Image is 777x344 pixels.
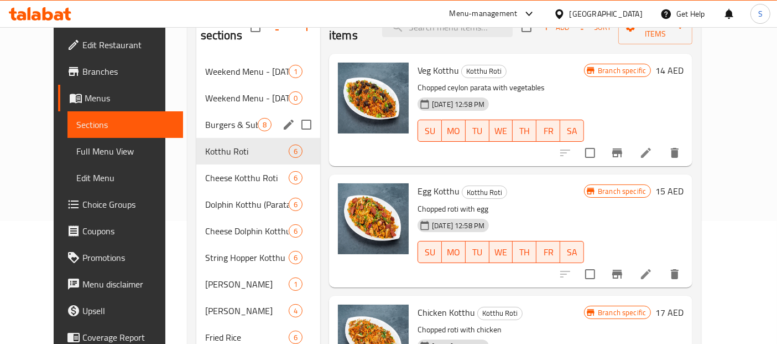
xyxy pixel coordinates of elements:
img: Egg Kotthu [338,183,409,254]
h6: 17 AED [655,305,684,320]
p: Chopped roti with egg [418,202,584,216]
h6: 15 AED [655,183,684,199]
span: 6 [289,146,302,157]
div: [GEOGRAPHIC_DATA] [570,8,643,20]
div: Nasi Goreng [205,304,289,317]
div: items [289,145,303,158]
span: Veg Kotthu [418,62,459,79]
button: edit [280,116,297,133]
span: Full Menu View [76,145,175,158]
span: Coupons [82,224,175,238]
button: FR [536,241,560,263]
span: Kotthu Roti [462,186,507,199]
span: Fried Rice [205,331,289,344]
a: Upsell [58,297,184,324]
span: Branch specific [593,307,650,318]
a: Full Menu View [67,138,184,165]
span: Kotthu Roti [205,145,289,158]
button: TU [466,120,489,142]
span: Coverage Report [82,331,175,344]
span: 0 [289,93,302,104]
span: Cheese Dolphin Kotthu [205,224,289,238]
span: Menus [85,91,175,105]
a: Menus [58,85,184,111]
button: TH [513,241,536,263]
button: SA [560,241,584,263]
button: FR [536,120,560,142]
h2: Menu sections [201,11,251,44]
p: Chopped roti with chicken [418,323,584,337]
span: Select to update [578,141,602,165]
span: 1 [289,66,302,77]
div: items [289,198,303,211]
a: Coupons [58,218,184,244]
div: String Hopper Kotthu6 [196,244,320,271]
span: Dolphin Kotthu (Parata) [205,198,289,211]
button: MO [442,120,466,142]
span: 4 [289,306,302,316]
span: [DATE] 12:58 PM [427,99,489,110]
div: Kotthu Roti6 [196,138,320,165]
button: delete [661,140,688,166]
div: Menu-management [450,7,518,20]
span: Chicken Kotthu [418,304,475,321]
button: TU [466,241,489,263]
span: Egg Kotthu [418,183,460,199]
div: Kotthu Roti [461,65,507,78]
a: Sections [67,111,184,138]
span: FR [541,123,556,139]
span: 6 [289,332,302,343]
span: Choice Groups [82,198,175,211]
h6: 14 AED [655,63,684,78]
div: Kotthu Roti [462,186,507,199]
div: Cheese Dolphin Kotthu6 [196,218,320,244]
span: Weekend Menu - [DATE] [205,65,289,78]
span: SA [565,123,580,139]
button: WE [489,120,513,142]
span: S [758,8,763,20]
span: TU [470,123,485,139]
button: MO [442,241,466,263]
span: TU [470,244,485,260]
a: Promotions [58,244,184,271]
span: SU [423,244,437,260]
div: items [289,331,303,344]
span: SA [565,244,580,260]
span: Menu disclaimer [82,278,175,291]
div: items [289,171,303,184]
div: Weekend Menu - Saturday [205,65,289,78]
span: [PERSON_NAME] [205,304,289,317]
span: WE [494,123,509,139]
span: Branch specific [593,186,650,197]
span: Burgers & Submarines [205,118,258,131]
span: 6 [289,173,302,183]
span: Select to update [578,263,602,286]
div: items [289,224,303,238]
div: items [258,118,272,131]
div: items [289,251,303,264]
div: Cheese Kotthu Roti [205,171,289,184]
span: 6 [289,253,302,263]
button: SU [418,241,442,263]
div: Dolphin Kotthu (Parata)6 [196,191,320,218]
span: Upsell [82,304,175,317]
div: [PERSON_NAME]1 [196,271,320,297]
span: 6 [289,199,302,210]
span: String Hopper Kotthu [205,251,289,264]
span: WE [494,244,509,260]
a: Choice Groups [58,191,184,218]
div: Weekend Menu - [DATE]1 [196,58,320,85]
span: Weekend Menu - [DATE] [205,91,289,105]
span: Branch specific [593,65,650,76]
span: Edit Menu [76,171,175,184]
div: items [289,304,303,317]
img: Veg Kotthu [338,63,409,134]
div: items [289,278,303,291]
span: [DATE] 12:58 PM [427,220,489,231]
span: TH [517,244,532,260]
